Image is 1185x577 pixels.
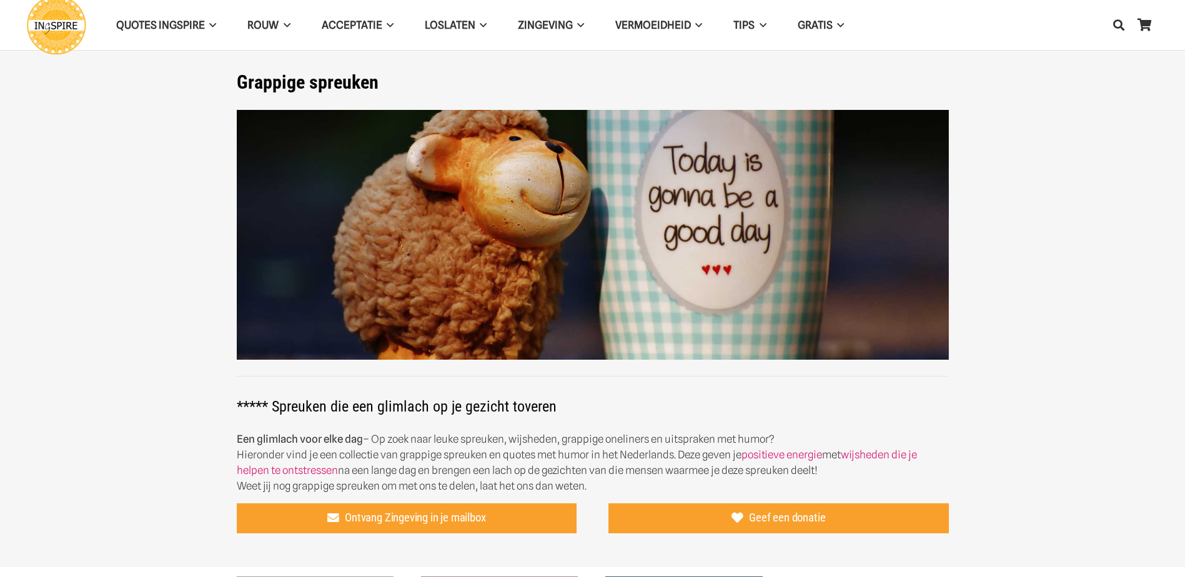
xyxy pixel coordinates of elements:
a: Geef een donatie [608,503,949,533]
h1: Grappige spreuken [237,71,949,94]
span: QUOTES INGSPIRE Menu [205,9,216,41]
span: Loslaten [425,19,475,31]
p: – Op zoek naar leuke spreuken, wijsheden, grappige oneliners en uitspraken met humor? Hieronder v... [237,432,949,494]
a: ROUWROUW Menu [232,9,305,41]
span: Ontvang Zingeving in je mailbox [345,511,485,525]
a: AcceptatieAcceptatie Menu [306,9,409,41]
span: Acceptatie [322,19,382,31]
span: ROUW [247,19,279,31]
span: Loslaten Menu [475,9,487,41]
span: GRATIS Menu [833,9,844,41]
span: TIPS [733,19,755,31]
span: VERMOEIDHEID Menu [691,9,702,41]
a: ZingevingZingeving Menu [502,9,600,41]
span: TIPS Menu [755,9,766,41]
img: Leuke korte spreuken en grappige oneliners gezegden leuke spreuken voor op facebook - grappige qu... [237,110,949,360]
a: QUOTES INGSPIREQUOTES INGSPIRE Menu [101,9,232,41]
a: positieve energie [741,448,822,461]
span: Geef een donatie [749,511,825,525]
span: Acceptatie Menu [382,9,394,41]
a: TIPSTIPS Menu [718,9,781,41]
a: LoslatenLoslaten Menu [409,9,502,41]
a: Ontvang Zingeving in je mailbox [237,503,577,533]
span: VERMOEIDHEID [615,19,691,31]
span: Zingeving [518,19,573,31]
a: Zoeken [1106,9,1131,41]
span: Zingeving Menu [573,9,584,41]
span: QUOTES INGSPIRE [116,19,205,31]
h2: ***** Spreuken die een glimlach op je gezicht toveren [237,382,949,415]
a: VERMOEIDHEIDVERMOEIDHEID Menu [600,9,718,41]
span: ROUW Menu [279,9,290,41]
strong: Een glimlach voor elke dag [237,433,363,445]
span: GRATIS [798,19,833,31]
a: GRATISGRATIS Menu [782,9,860,41]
